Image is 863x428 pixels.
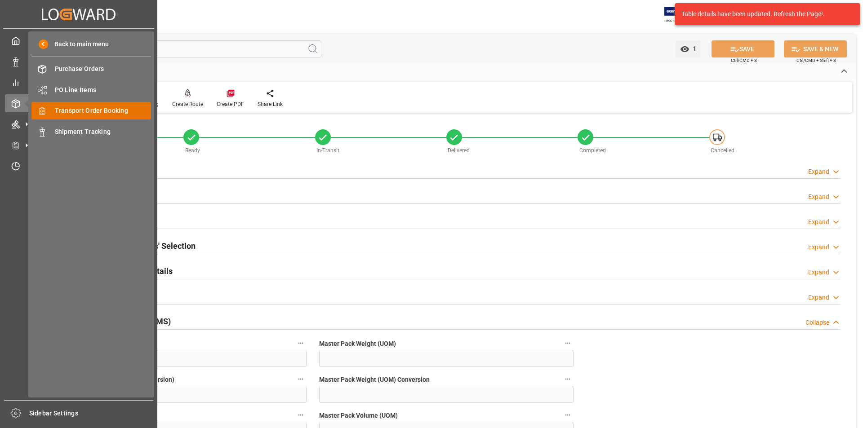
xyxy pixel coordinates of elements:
[448,147,470,154] span: Delivered
[681,9,847,19] div: Table details have been updated. Refresh the Page!.
[41,40,321,57] input: Search Fields
[690,45,696,52] span: 1
[172,100,203,108] div: Create Route
[712,40,774,57] button: SAVE
[5,157,152,175] a: Timeslot Management V2
[258,100,283,108] div: Share Link
[5,74,152,91] a: My Reports
[55,85,151,95] span: PO Line Items
[562,373,574,385] button: Master Pack Weight (UOM) Conversion
[579,147,606,154] span: Completed
[31,81,151,98] a: PO Line Items
[5,53,152,70] a: Data Management
[808,293,829,302] div: Expand
[808,192,829,202] div: Expand
[55,64,151,74] span: Purchase Orders
[319,339,396,349] span: Master Pack Weight (UOM)
[5,32,152,49] a: My Cockpit
[48,40,109,49] span: Back to main menu
[805,318,829,327] div: Collapse
[29,409,154,418] span: Sidebar Settings
[319,375,430,384] span: Master Pack Weight (UOM) Conversion
[55,127,151,137] span: Shipment Tracking
[295,409,307,421] button: Estimated Total Volume
[319,411,398,420] span: Master Pack Volume (UOM)
[784,40,847,57] button: SAVE & NEW
[796,57,836,64] span: Ctrl/CMD + Shift + S
[295,373,307,385] button: Estimated Total Gross Weight (conversion)
[217,100,244,108] div: Create PDF
[562,337,574,349] button: Master Pack Weight (UOM)
[808,217,829,227] div: Expand
[664,7,695,22] img: Exertis%20JAM%20-%20Email%20Logo.jpg_1722504956.jpg
[808,268,829,277] div: Expand
[185,147,200,154] span: Ready
[55,106,151,115] span: Transport Order Booking
[31,102,151,119] a: Transport Order Booking
[808,243,829,252] div: Expand
[808,167,829,176] div: Expand
[711,147,734,154] span: Cancelled
[562,409,574,421] button: Master Pack Volume (UOM)
[676,40,701,57] button: open menu
[31,123,151,140] a: Shipment Tracking
[31,60,151,78] a: Purchase Orders
[731,57,757,64] span: Ctrl/CMD + S
[316,147,339,154] span: In-Transit
[295,337,307,349] button: Estimated Total Gross Weight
